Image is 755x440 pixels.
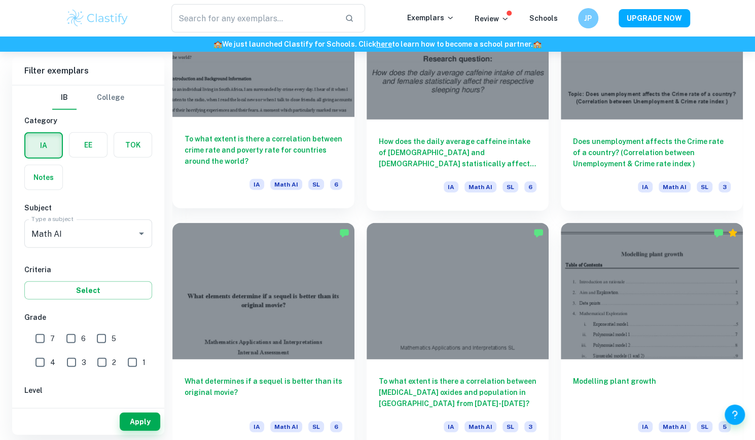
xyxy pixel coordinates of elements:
[270,179,302,190] span: Math AI
[24,115,152,126] h6: Category
[185,133,342,167] h6: To what extent is there a correlation between crime rate and poverty rate for countries around th...
[65,8,130,28] img: Clastify logo
[82,357,86,368] span: 3
[524,421,536,432] span: 3
[376,40,392,48] a: here
[25,165,62,190] button: Notes
[249,421,264,432] span: IA
[573,376,731,409] h6: Modelling plant growth
[213,40,222,48] span: 🏫
[718,181,731,193] span: 3
[24,385,152,396] h6: Level
[529,14,558,22] a: Schools
[725,405,745,425] button: Help and Feedback
[142,357,146,368] span: 1
[52,86,124,110] div: Filter type choice
[379,376,536,409] h6: To what extent is there a correlation between [MEDICAL_DATA] oxides and population in [GEOGRAPHIC...
[339,228,349,238] img: Marked
[24,281,152,300] button: Select
[638,181,653,193] span: IA
[659,421,691,432] span: Math AI
[718,421,731,432] span: 5
[171,4,337,32] input: Search for any exemplars...
[31,215,74,224] label: Type a subject
[619,9,690,27] button: UPGRADE NOW
[475,13,509,24] p: Review
[533,40,542,48] span: 🏫
[524,181,536,193] span: 6
[185,376,342,409] h6: What determines if a sequel is better than its original movie?
[25,133,62,158] button: IA
[24,202,152,213] h6: Subject
[24,312,152,323] h6: Grade
[573,136,731,169] h6: Does unemployment affects the Crime rate of a country? (Correlation between Unemployment & Crime ...
[330,421,342,432] span: 6
[582,13,594,24] h6: JP
[112,357,116,368] span: 2
[270,421,302,432] span: Math AI
[464,421,496,432] span: Math AI
[444,421,458,432] span: IA
[697,181,712,193] span: SL
[533,228,544,238] img: Marked
[464,181,496,193] span: Math AI
[713,228,724,238] img: Marked
[12,57,164,85] h6: Filter exemplars
[502,181,518,193] span: SL
[578,8,598,28] button: JP
[308,421,324,432] span: SL
[69,133,107,157] button: EE
[2,39,753,50] h6: We just launched Clastify for Schools. Click to learn how to become a school partner.
[379,136,536,169] h6: How does the daily average caffeine intake of [DEMOGRAPHIC_DATA] and [DEMOGRAPHIC_DATA] statistic...
[697,421,712,432] span: SL
[728,228,738,238] div: Premium
[120,413,160,431] button: Apply
[50,333,55,344] span: 7
[638,421,653,432] span: IA
[659,181,691,193] span: Math AI
[330,179,342,190] span: 6
[24,264,152,275] h6: Criteria
[308,179,324,190] span: SL
[114,133,152,157] button: TOK
[407,12,454,23] p: Exemplars
[444,181,458,193] span: IA
[249,179,264,190] span: IA
[50,357,55,368] span: 4
[81,333,86,344] span: 6
[52,86,77,110] button: IB
[502,421,518,432] span: SL
[112,333,116,344] span: 5
[134,227,149,241] button: Open
[97,86,124,110] button: College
